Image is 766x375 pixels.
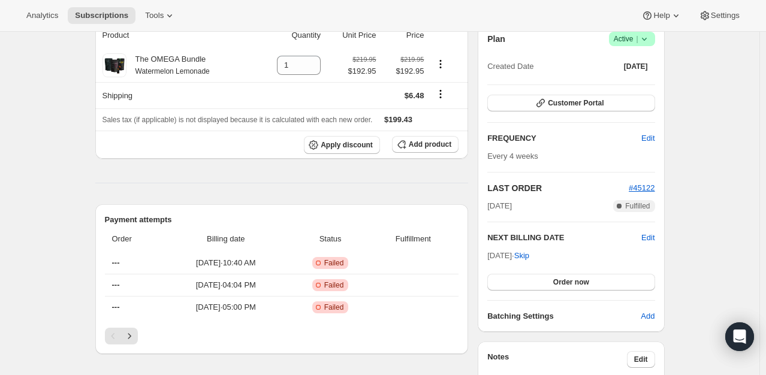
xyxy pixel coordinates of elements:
[321,140,373,150] span: Apply discount
[487,200,512,212] span: [DATE]
[135,67,210,75] small: Watermelon Lemonade
[487,274,655,291] button: Order now
[431,87,450,101] button: Shipping actions
[384,115,412,124] span: $199.43
[255,22,324,49] th: Quantity
[166,233,286,245] span: Billing date
[614,33,650,45] span: Active
[634,307,662,326] button: Add
[324,303,344,312] span: Failed
[629,183,655,192] a: #45122
[304,136,380,154] button: Apply discount
[627,351,655,368] button: Edit
[487,132,641,144] h2: FREQUENCY
[95,82,255,108] th: Shipping
[324,258,344,268] span: Failed
[379,22,427,49] th: Price
[112,303,120,312] span: ---
[711,11,740,20] span: Settings
[324,22,380,49] th: Unit Price
[138,7,183,24] button: Tools
[409,140,451,149] span: Add product
[625,201,650,211] span: Fulfilled
[653,11,670,20] span: Help
[102,116,373,124] span: Sales tax (if applicable) is not displayed because it is calculated with each new order.
[95,22,255,49] th: Product
[105,214,459,226] h2: Payment attempts
[487,95,655,111] button: Customer Portal
[166,257,286,269] span: [DATE] · 10:40 AM
[112,258,120,267] span: ---
[629,182,655,194] button: #45122
[431,58,450,71] button: Product actions
[392,136,459,153] button: Add product
[634,7,689,24] button: Help
[400,56,424,63] small: $219.95
[641,232,655,244] button: Edit
[487,251,529,260] span: [DATE] ·
[75,11,128,20] span: Subscriptions
[293,233,368,245] span: Status
[487,152,538,161] span: Every 4 weeks
[624,62,648,71] span: [DATE]
[487,310,641,322] h6: Batching Settings
[26,11,58,20] span: Analytics
[68,7,135,24] button: Subscriptions
[145,11,164,20] span: Tools
[105,328,459,344] nav: Pagination
[725,322,754,351] div: Open Intercom Messenger
[692,7,747,24] button: Settings
[487,182,629,194] h2: LAST ORDER
[375,233,452,245] span: Fulfillment
[641,310,655,322] span: Add
[641,132,655,144] span: Edit
[548,98,604,108] span: Customer Portal
[348,65,376,77] span: $192.95
[102,53,126,77] img: product img
[617,58,655,75] button: [DATE]
[324,280,344,290] span: Failed
[553,277,589,287] span: Order now
[636,34,638,44] span: |
[634,129,662,148] button: Edit
[487,33,505,45] h2: Plan
[19,7,65,24] button: Analytics
[507,246,536,265] button: Skip
[121,328,138,344] button: Next
[487,351,627,368] h3: Notes
[634,355,648,364] span: Edit
[487,232,641,244] h2: NEXT BILLING DATE
[383,65,424,77] span: $192.95
[126,53,210,77] div: The OMEGA Bundle
[352,56,376,63] small: $219.95
[487,61,533,72] span: Created Date
[112,280,120,289] span: ---
[405,91,424,100] span: $6.48
[166,301,286,313] span: [DATE] · 05:00 PM
[514,250,529,262] span: Skip
[166,279,286,291] span: [DATE] · 04:04 PM
[105,226,163,252] th: Order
